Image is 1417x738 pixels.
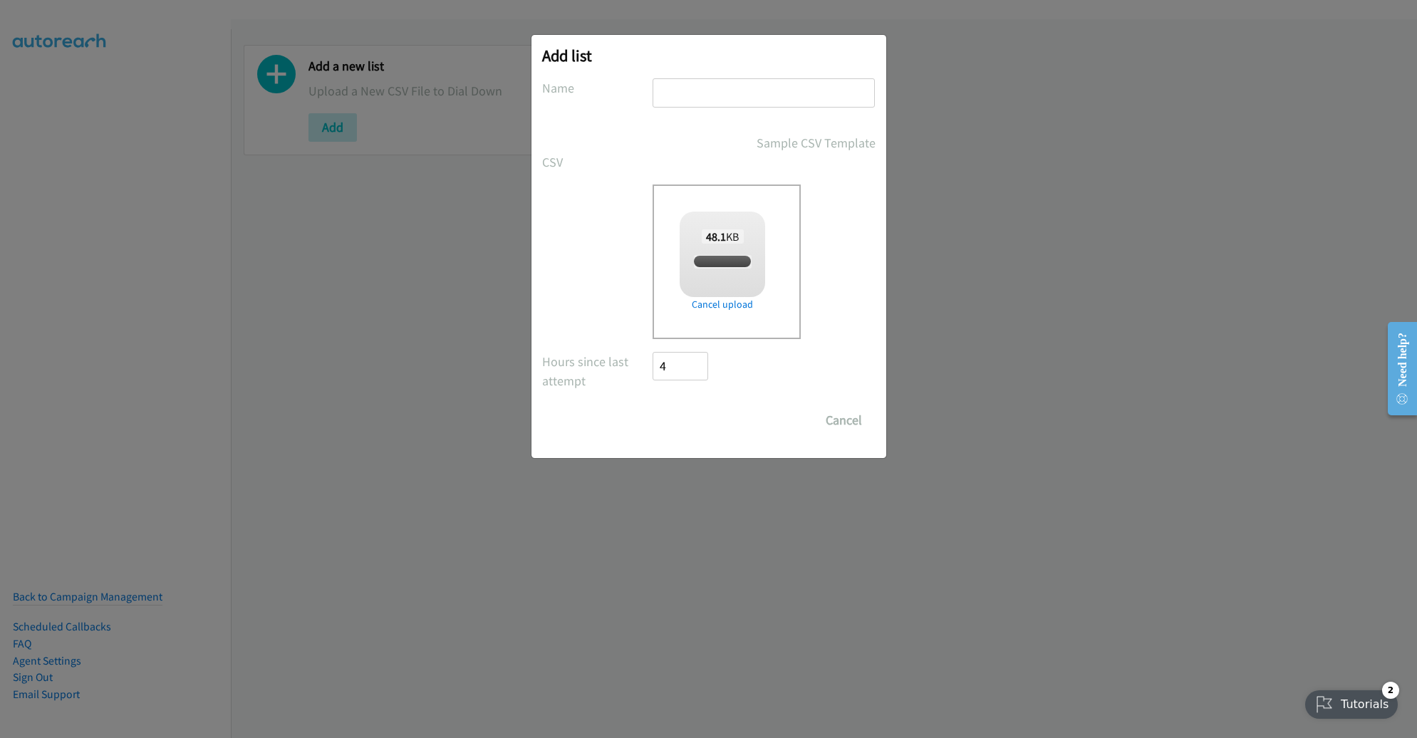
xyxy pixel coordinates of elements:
label: CSV [542,152,653,172]
label: Name [542,78,653,98]
span: split_2(2).csv [694,255,752,269]
a: Sample CSV Template [757,133,876,152]
label: Hours since last attempt [542,352,653,390]
span: KB [702,229,744,244]
button: Cancel [812,406,876,435]
iframe: Resource Center [1376,312,1417,425]
a: Cancel upload [680,297,765,312]
iframe: Checklist [1297,676,1406,727]
h2: Add list [542,46,876,66]
strong: 48.1 [706,229,726,244]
